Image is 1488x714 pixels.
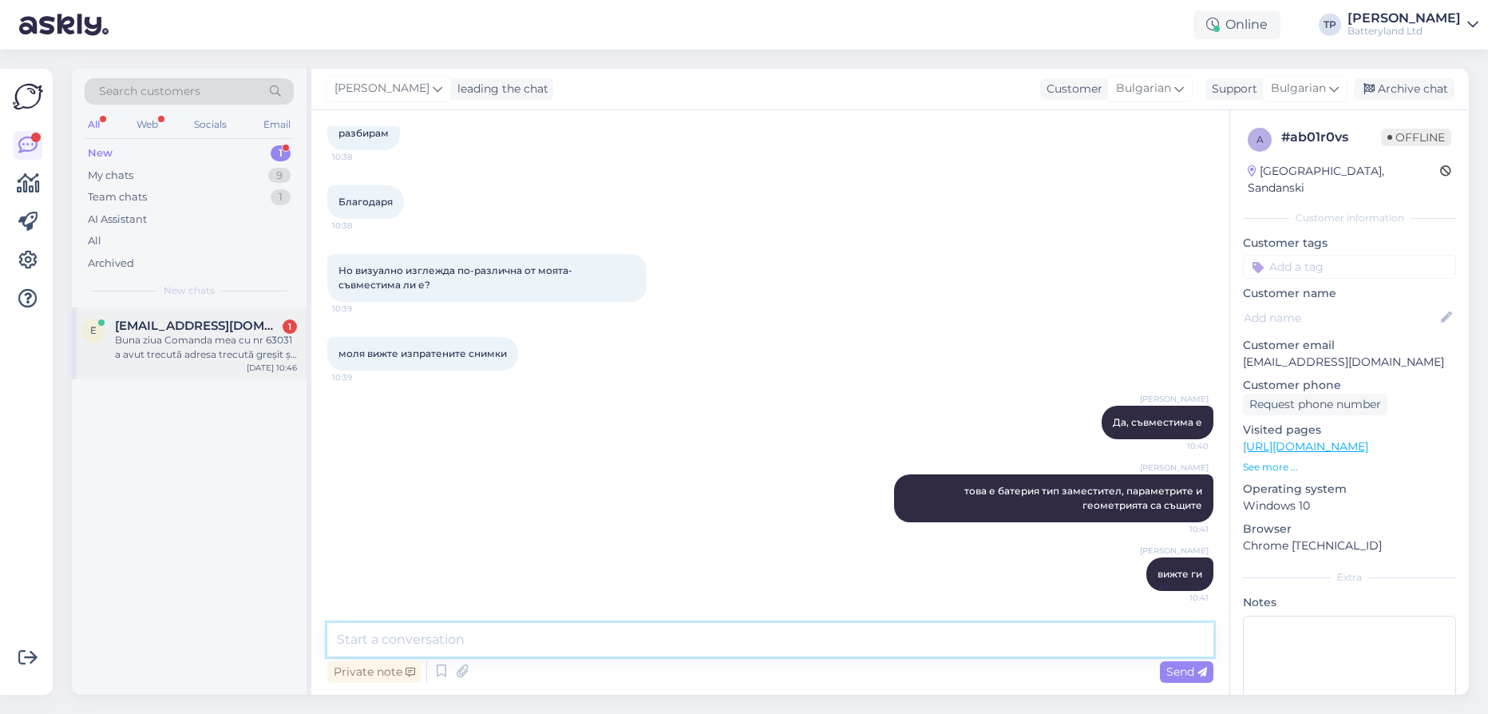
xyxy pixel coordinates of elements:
[338,196,393,208] span: Благодаря
[1243,394,1387,415] div: Request phone number
[260,114,294,135] div: Email
[99,83,200,100] span: Search customers
[1243,481,1456,498] p: Operating system
[88,212,147,228] div: AI Assistant
[1140,462,1209,474] span: [PERSON_NAME]
[133,114,161,135] div: Web
[268,168,291,184] div: 9
[283,319,297,334] div: 1
[1149,592,1209,604] span: 10:41
[13,81,43,112] img: Askly Logo
[334,80,429,97] span: [PERSON_NAME]
[164,284,215,298] span: New chats
[1319,14,1341,36] div: TP
[115,333,297,362] div: Buna ziua Comanda mea cu nr 63031 a avut trecută adresa trecută greșit și a ajuns în alta parte. ...
[1281,128,1381,147] div: # ab01r0vs
[1243,537,1456,554] p: Chrome [TECHNICAL_ID]
[1348,12,1478,38] a: [PERSON_NAME]Batteryland Ltd
[1158,568,1202,580] span: вижте ги
[1166,664,1207,679] span: Send
[338,127,389,139] span: разбирам
[451,81,548,97] div: leading the chat
[1243,594,1456,611] p: Notes
[1243,439,1368,454] a: [URL][DOMAIN_NAME]
[85,114,103,135] div: All
[1243,211,1456,225] div: Customer information
[1243,498,1456,514] p: Windows 10
[88,145,113,161] div: New
[1243,422,1456,438] p: Visited pages
[1354,78,1454,100] div: Archive chat
[1116,80,1171,97] span: Bulgarian
[1140,393,1209,405] span: [PERSON_NAME]
[1243,255,1456,279] input: Add a tag
[1244,309,1438,327] input: Add name
[1149,440,1209,452] span: 10:40
[191,114,230,135] div: Socials
[964,485,1205,511] span: това е батерия тип заместител, параметрите и геометрията са същите
[1271,80,1326,97] span: Bulgarian
[271,145,291,161] div: 1
[1348,12,1461,25] div: [PERSON_NAME]
[1243,235,1456,252] p: Customer tags
[115,319,281,333] span: emiliani1225@yahoo.com
[1243,570,1456,585] div: Extra
[1040,81,1102,97] div: Customer
[247,362,297,374] div: [DATE] 10:46
[88,168,133,184] div: My chats
[1348,25,1461,38] div: Batteryland Ltd
[88,256,134,272] div: Archived
[1140,545,1209,557] span: [PERSON_NAME]
[90,324,97,336] span: e
[1248,163,1440,196] div: [GEOGRAPHIC_DATA], Sandanski
[88,233,101,249] div: All
[1243,460,1456,474] p: See more ...
[332,371,392,383] span: 10:39
[1243,521,1456,537] p: Browser
[271,189,291,205] div: 1
[1243,377,1456,394] p: Customer phone
[338,347,507,359] span: моля вижте изпратените снимки
[88,189,147,205] div: Team chats
[1256,133,1264,145] span: a
[1243,354,1456,371] p: [EMAIL_ADDRESS][DOMAIN_NAME]
[1193,10,1280,39] div: Online
[332,220,392,232] span: 10:38
[332,151,392,163] span: 10:38
[338,264,575,291] span: Но визуално изглежда по-различна от моята- съвместима ли е?
[1243,285,1456,302] p: Customer name
[1149,523,1209,535] span: 10:41
[332,303,392,315] span: 10:39
[1381,129,1451,146] span: Offline
[1205,81,1257,97] div: Support
[327,661,421,683] div: Private note
[1113,416,1202,428] span: Да, съвместима е
[1243,337,1456,354] p: Customer email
